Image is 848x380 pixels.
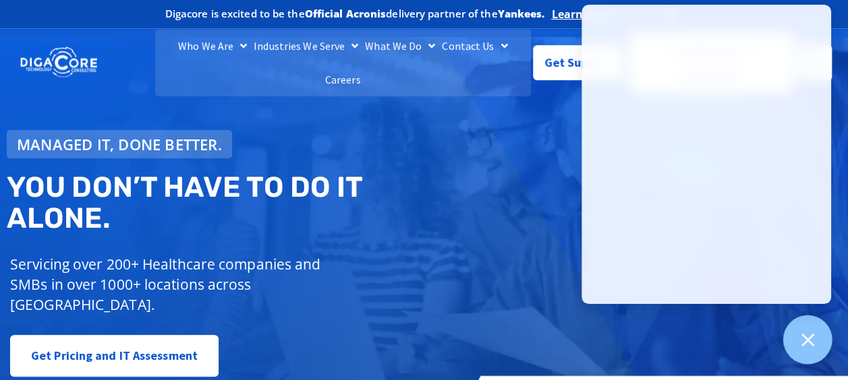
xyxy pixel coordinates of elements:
a: Contact Us [439,29,511,63]
span: Get Support [544,49,612,76]
span: Managed IT, done better. [17,137,222,152]
iframe: Chatgenie Messenger [582,5,831,304]
span: Get Pricing and IT Assessment [31,342,198,369]
img: DigaCore Technology Consulting [20,46,97,79]
a: Get Pricing and IT Assessment [10,335,219,377]
a: Managed IT, done better. [7,130,232,158]
b: Yankees. [498,7,545,20]
a: Who We Are [175,29,250,63]
a: Careers [322,63,364,96]
h2: Digacore is excited to be the delivery partner of the [165,9,545,19]
nav: Menu [155,29,531,96]
b: Official Acronis [305,7,387,20]
a: Industries We Serve [250,29,362,63]
h2: You don’t have to do IT alone. [7,172,433,234]
p: Servicing over 200+ Healthcare companies and SMBs in over 1000+ locations across [GEOGRAPHIC_DATA]. [10,254,356,315]
a: What We Do [362,29,439,63]
a: Learn more [551,7,614,21]
a: Get Support [533,45,623,80]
